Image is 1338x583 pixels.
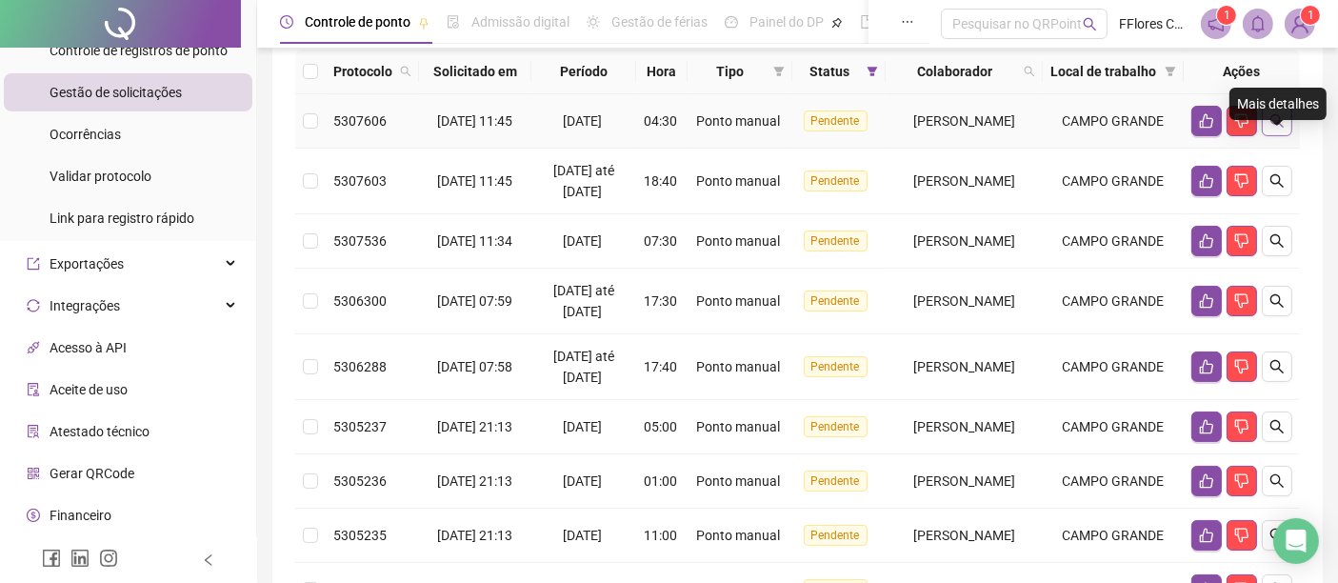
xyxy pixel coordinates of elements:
[1208,15,1225,32] span: notification
[27,299,40,312] span: sync
[1199,233,1214,249] span: like
[471,14,569,30] span: Admissão digital
[1043,269,1184,334] td: CAMPO GRANDE
[1269,173,1285,189] span: search
[396,57,415,86] span: search
[531,50,636,94] th: Período
[333,173,387,189] span: 5307603
[1161,57,1180,86] span: filter
[913,359,1015,374] span: [PERSON_NAME]
[50,298,120,313] span: Integrações
[437,113,512,129] span: [DATE] 11:45
[27,467,40,480] span: qrcode
[1269,528,1285,543] span: search
[1234,528,1249,543] span: dislike
[901,15,914,29] span: ellipsis
[333,528,387,543] span: 5305235
[99,549,118,568] span: instagram
[1224,9,1230,22] span: 1
[697,473,781,489] span: Ponto manual
[1269,419,1285,434] span: search
[749,14,824,30] span: Painel do DP
[1165,66,1176,77] span: filter
[1273,518,1319,564] div: Open Intercom Messenger
[27,341,40,354] span: api
[563,419,602,434] span: [DATE]
[1217,6,1236,25] sup: 1
[50,211,194,226] span: Link para registro rápido
[769,57,789,86] span: filter
[1199,419,1214,434] span: like
[644,173,677,189] span: 18:40
[437,293,512,309] span: [DATE] 07:59
[437,233,512,249] span: [DATE] 11:34
[50,256,124,271] span: Exportações
[280,15,293,29] span: clock-circle
[913,233,1015,249] span: [PERSON_NAME]
[1234,473,1249,489] span: dislike
[27,257,40,271] span: export
[50,466,134,481] span: Gerar QRCode
[697,528,781,543] span: Ponto manual
[697,173,781,189] span: Ponto manual
[697,113,781,129] span: Ponto manual
[697,233,781,249] span: Ponto manual
[27,509,40,522] span: dollar
[437,473,512,489] span: [DATE] 21:13
[563,528,602,543] span: [DATE]
[1234,173,1249,189] span: dislike
[333,113,387,129] span: 5307606
[893,61,1016,82] span: Colaborador
[27,425,40,438] span: solution
[42,549,61,568] span: facebook
[1043,400,1184,454] td: CAMPO GRANDE
[563,233,602,249] span: [DATE]
[50,508,111,523] span: Financeiro
[50,382,128,397] span: Aceite de uso
[804,525,868,546] span: Pendente
[1043,509,1184,563] td: CAMPO GRANDE
[563,113,602,129] span: [DATE]
[1119,13,1189,34] span: FFlores Consutoria
[1043,334,1184,400] td: CAMPO GRANDE
[437,359,512,374] span: [DATE] 07:58
[27,383,40,396] span: audit
[437,173,512,189] span: [DATE] 11:45
[913,113,1015,129] span: [PERSON_NAME]
[70,549,90,568] span: linkedin
[644,473,677,489] span: 01:00
[1083,17,1097,31] span: search
[695,61,766,82] span: Tipo
[333,293,387,309] span: 5306300
[644,528,677,543] span: 11:00
[1024,66,1035,77] span: search
[333,473,387,489] span: 5305236
[804,291,868,312] span: Pendente
[1199,473,1214,489] span: like
[1234,359,1249,374] span: dislike
[773,66,785,77] span: filter
[644,293,677,309] span: 17:30
[644,419,677,434] span: 05:00
[419,50,531,94] th: Solicitado em
[913,419,1015,434] span: [PERSON_NAME]
[725,15,738,29] span: dashboard
[50,43,228,58] span: Controle de registros de ponto
[1050,61,1157,82] span: Local de trabalho
[202,553,215,567] span: left
[913,173,1015,189] span: [PERSON_NAME]
[50,424,150,439] span: Atestado técnico
[1199,293,1214,309] span: like
[333,233,387,249] span: 5307536
[400,66,411,77] span: search
[913,473,1015,489] span: [PERSON_NAME]
[800,61,859,82] span: Status
[1234,233,1249,249] span: dislike
[804,471,868,492] span: Pendente
[1043,149,1184,214] td: CAMPO GRANDE
[611,14,708,30] span: Gestão de férias
[1269,293,1285,309] span: search
[697,419,781,434] span: Ponto manual
[1269,113,1285,129] span: search
[804,111,868,131] span: Pendente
